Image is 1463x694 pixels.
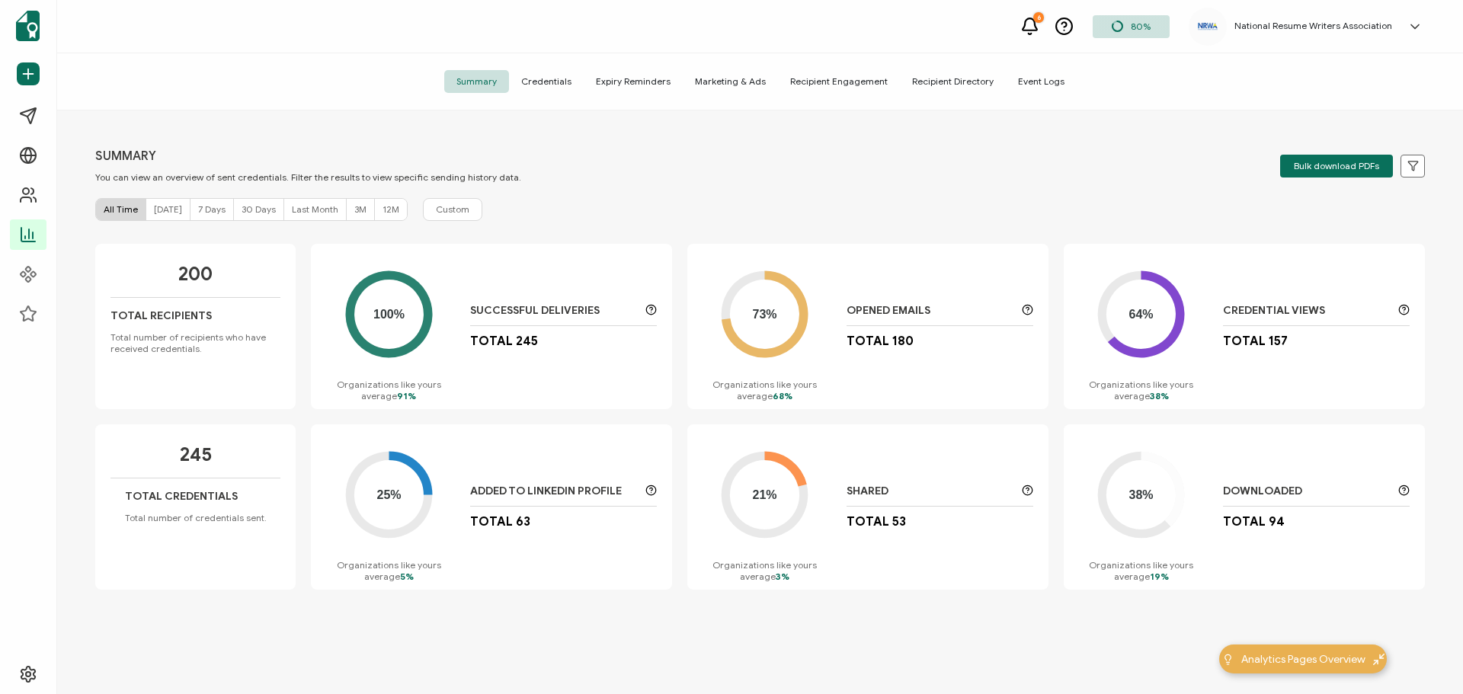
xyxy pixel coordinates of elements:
[292,203,338,215] span: Last Month
[125,512,267,523] p: Total number of credentials sent.
[436,203,469,216] span: Custom
[1280,155,1393,177] button: Bulk download PDFs
[1223,514,1285,529] p: Total 94
[110,331,280,354] p: Total number of recipients who have received credentials.
[180,443,212,466] p: 245
[1387,621,1463,694] iframe: Chat Widget
[1241,651,1365,667] span: Analytics Pages Overview
[104,203,138,215] span: All Time
[95,171,521,183] p: You can view an overview of sent credentials. Filter the results to view specific sending history...
[178,263,213,286] p: 200
[1196,21,1219,32] img: 3a89a5ed-4ea7-4659-bfca-9cf609e766a4.png
[1223,485,1391,498] p: Downloaded
[776,571,789,582] span: 3%
[683,70,778,93] span: Marketing & Ads
[1006,70,1077,93] span: Event Logs
[470,514,530,529] p: Total 63
[125,490,238,503] p: Total Credentials
[1150,571,1169,582] span: 19%
[900,70,1006,93] span: Recipient Directory
[1234,21,1392,31] h5: National Resume Writers Association
[1079,559,1204,582] p: Organizations like yours average
[773,390,792,401] span: 68%
[470,304,638,318] p: Successful Deliveries
[397,390,416,401] span: 91%
[847,514,906,529] p: Total 53
[154,203,182,215] span: [DATE]
[16,11,40,41] img: sertifier-logomark-colored.svg
[326,379,451,401] p: Organizations like yours average
[1079,379,1204,401] p: Organizations like yours average
[703,559,828,582] p: Organizations like yours average
[703,379,828,401] p: Organizations like yours average
[95,149,521,164] p: SUMMARY
[847,334,914,349] p: Total 180
[1150,390,1169,401] span: 38%
[198,203,226,215] span: 7 Days
[400,571,414,582] span: 5%
[847,304,1014,318] p: Opened Emails
[1373,654,1385,665] img: minimize-icon.svg
[354,203,367,215] span: 3M
[383,203,399,215] span: 12M
[423,198,482,221] button: Custom
[470,334,538,349] p: Total 245
[847,485,1014,498] p: Shared
[326,559,451,582] p: Organizations like yours average
[584,70,683,93] span: Expiry Reminders
[444,70,509,93] span: Summary
[778,70,900,93] span: Recipient Engagement
[1223,334,1288,349] p: Total 157
[110,309,212,322] p: Total Recipients
[509,70,584,93] span: Credentials
[470,485,638,498] p: Added to LinkedIn Profile
[1033,12,1044,23] div: 6
[1223,304,1391,318] p: Credential Views
[1294,162,1379,171] span: Bulk download PDFs
[242,203,276,215] span: 30 Days
[1131,21,1151,32] span: 80%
